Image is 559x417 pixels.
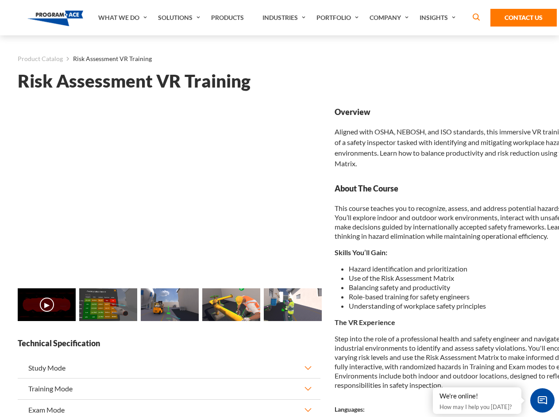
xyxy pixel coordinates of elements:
[79,288,137,321] img: Risk Assessment VR Training - Preview 1
[439,402,515,412] p: How may I help you [DATE]?
[202,288,260,321] img: Risk Assessment VR Training - Preview 3
[18,358,320,378] button: Study Mode
[530,388,555,413] span: Chat Widget
[63,53,152,65] li: Risk Assessment VR Training
[439,392,515,401] div: We're online!
[27,11,84,26] img: Program-Ace
[18,379,320,399] button: Training Mode
[18,338,320,349] strong: Technical Specification
[264,288,322,321] img: Risk Assessment VR Training - Preview 4
[40,298,54,312] button: ▶
[18,107,320,277] iframe: Risk Assessment VR Training - Video 0
[490,9,557,27] a: Contact Us
[141,288,199,321] img: Risk Assessment VR Training - Preview 2
[335,406,365,413] strong: Languages:
[18,288,76,321] img: Risk Assessment VR Training - Video 0
[18,53,63,65] a: Product Catalog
